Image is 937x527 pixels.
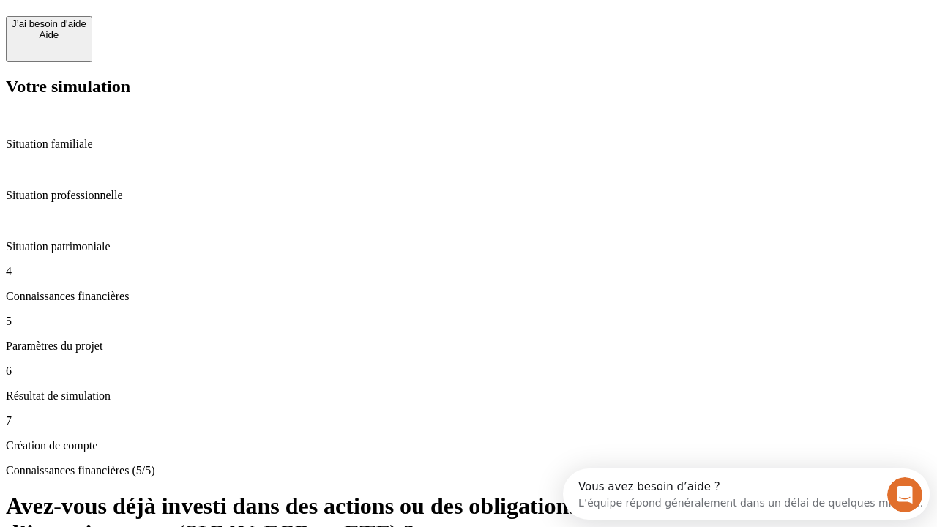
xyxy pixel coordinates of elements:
h2: Votre simulation [6,77,931,97]
p: Situation professionnelle [6,189,931,202]
div: L’équipe répond généralement dans un délai de quelques minutes. [15,24,360,40]
p: Création de compte [6,439,931,452]
div: Vous avez besoin d’aide ? [15,12,360,24]
iframe: Intercom live chat [887,477,922,512]
p: Paramètres du projet [6,340,931,353]
p: Situation familiale [6,138,931,151]
p: Situation patrimoniale [6,240,931,253]
p: 4 [6,265,931,278]
p: Résultat de simulation [6,389,931,403]
div: J’ai besoin d'aide [12,18,86,29]
p: 5 [6,315,931,328]
p: 6 [6,365,931,378]
p: Connaissances financières (5/5) [6,464,931,477]
p: 7 [6,414,931,427]
button: J’ai besoin d'aideAide [6,16,92,62]
p: Connaissances financières [6,290,931,303]
iframe: Intercom live chat discovery launcher [563,468,930,520]
div: Ouvrir le Messenger Intercom [6,6,403,46]
div: Aide [12,29,86,40]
